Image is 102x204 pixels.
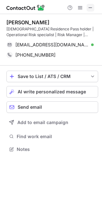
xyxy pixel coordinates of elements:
span: [EMAIL_ADDRESS][DOMAIN_NAME] [15,42,89,48]
button: Find work email [6,132,98,141]
button: Add to email campaign [6,117,98,128]
div: [DEMOGRAPHIC_DATA] Residence Pass holder | Operational Risk specialist | Risk Manager | Banking o... [6,26,98,38]
div: Save to List / ATS / CRM [18,74,87,79]
button: AI write personalized message [6,86,98,98]
span: [PHONE_NUMBER] [15,52,55,58]
button: save-profile-one-click [6,71,98,82]
span: Find work email [17,134,96,139]
div: [PERSON_NAME] [6,19,49,26]
span: Notes [17,146,96,152]
button: Send email [6,101,98,113]
img: ContactOut v5.3.10 [6,4,45,12]
span: Send email [18,105,42,110]
span: AI write personalized message [18,89,86,94]
span: Add to email campaign [17,120,68,125]
button: Notes [6,145,98,154]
